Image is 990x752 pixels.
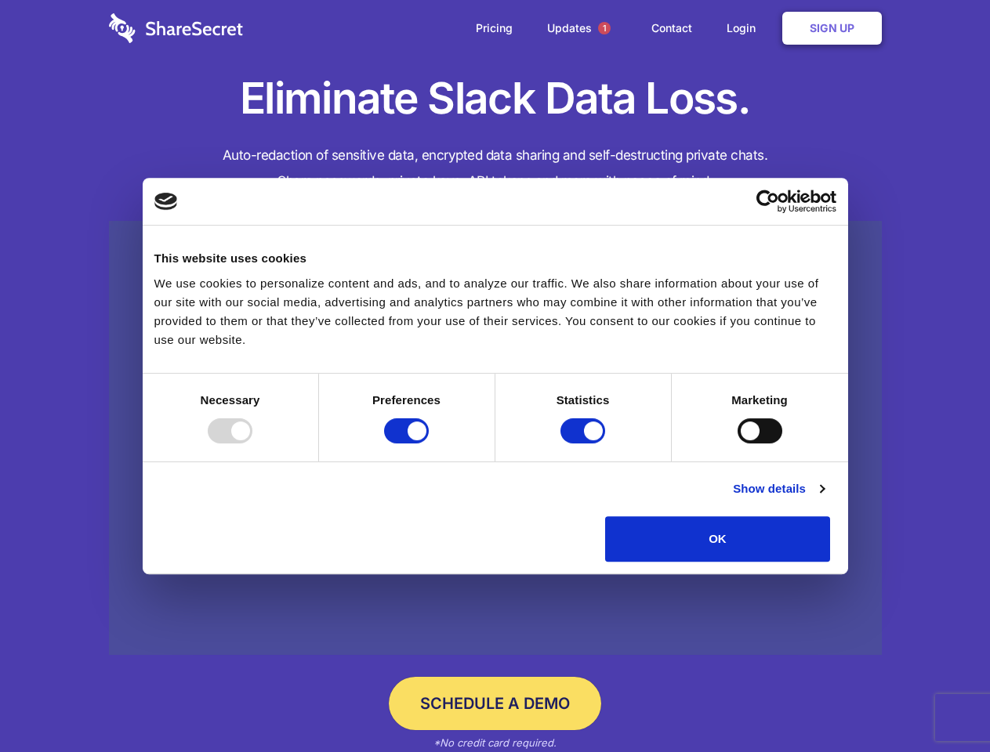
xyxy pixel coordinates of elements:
a: Usercentrics Cookiebot - opens in a new window [699,190,836,213]
strong: Statistics [557,393,610,407]
h1: Eliminate Slack Data Loss. [109,70,882,127]
em: *No credit card required. [433,736,557,749]
a: Schedule a Demo [389,677,601,730]
a: Contact [636,4,708,52]
a: Sign Up [782,12,882,45]
div: This website uses cookies [154,249,836,268]
strong: Necessary [201,393,260,407]
h4: Auto-redaction of sensitive data, encrypted data sharing and self-destructing private chats. Shar... [109,143,882,194]
strong: Marketing [731,393,788,407]
img: logo [154,193,178,210]
a: Wistia video thumbnail [109,221,882,656]
span: 1 [598,22,611,34]
a: Pricing [460,4,528,52]
a: Show details [733,479,824,498]
a: Login [711,4,779,52]
button: OK [605,516,830,562]
div: We use cookies to personalize content and ads, and to analyze our traffic. We also share informat... [154,274,836,349]
strong: Preferences [372,393,441,407]
img: logo-wordmark-white-trans-d4663122ce5f474addd5e946df7df03e33cb6a1c49d2221995e7729f52c070b2.svg [109,13,243,43]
